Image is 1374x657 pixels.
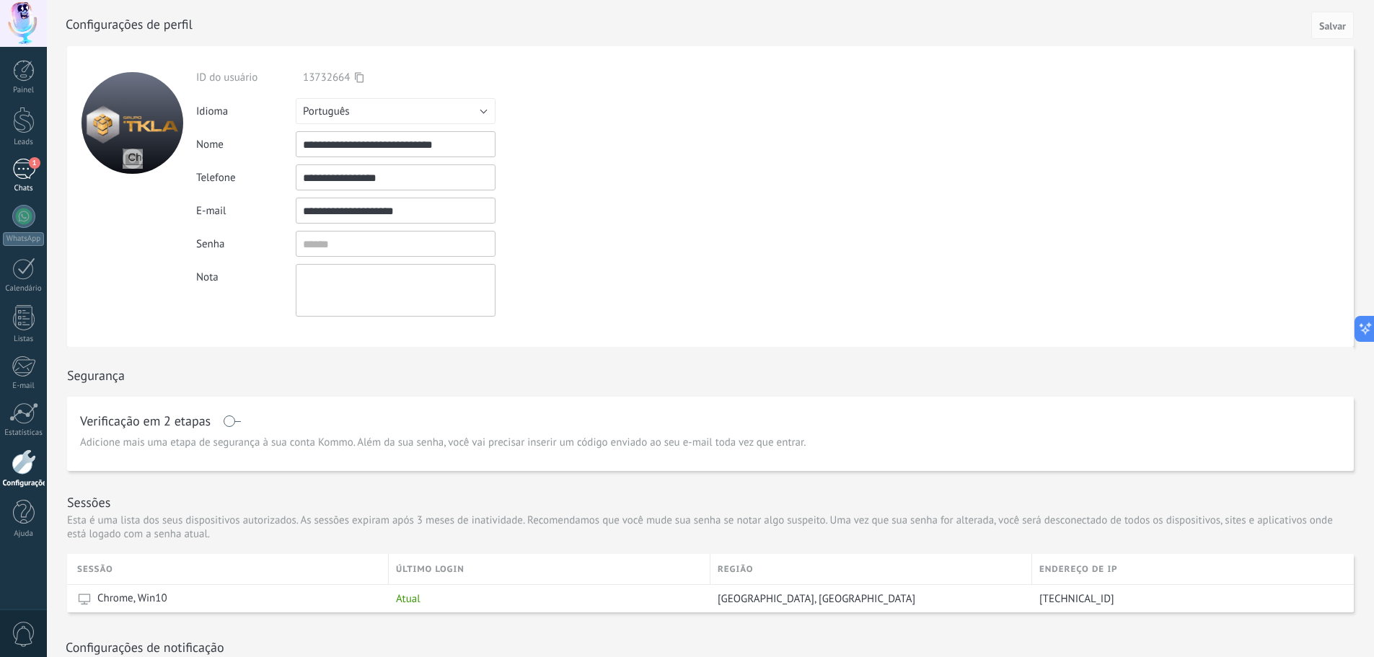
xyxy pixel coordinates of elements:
div: Idioma [196,105,296,118]
span: Chrome, Win10 [97,591,167,606]
div: ID do usuário [196,71,296,84]
div: Nome [196,138,296,151]
div: Leads [3,138,45,147]
p: Esta é uma lista dos seus dispositivos autorizados. As sessões expiram após 3 meses de inatividad... [67,513,1354,541]
div: Painel [3,86,45,95]
h1: Segurança [67,367,125,384]
div: Configurações [3,479,45,488]
div: WhatsApp [3,232,44,246]
span: 13732664 [303,71,350,84]
div: Ajuda [3,529,45,539]
div: ENDEREÇO DE IP [1032,554,1354,584]
span: [GEOGRAPHIC_DATA], [GEOGRAPHIC_DATA] [718,592,915,606]
div: Chats [3,184,45,193]
span: Português [303,105,350,118]
button: Salvar [1311,12,1354,39]
div: 95.173.216.111 [1032,585,1343,612]
div: ÚLTIMO LOGIN [389,554,710,584]
div: Calendário [3,284,45,294]
span: 1 [29,157,40,169]
h1: Configurações de notificação [66,639,224,656]
h1: Sessões [67,494,110,511]
div: Nota [196,264,296,284]
div: SESSÃO [77,554,388,584]
button: Português [296,98,496,124]
span: Atual [396,592,420,606]
div: E-mail [196,204,296,218]
div: Dallas, United States [710,585,1025,612]
div: REGIÃO [710,554,1031,584]
span: Adicione mais uma etapa de segurança à sua conta Kommo. Além da sua senha, você vai precisar inse... [80,436,806,450]
span: Salvar [1319,21,1346,31]
div: Telefone [196,171,296,185]
div: Estatísticas [3,428,45,438]
div: E-mail [3,382,45,391]
div: Senha [196,237,296,251]
div: Listas [3,335,45,344]
h1: Verificação em 2 etapas [80,415,211,427]
span: [TECHNICAL_ID] [1039,592,1114,606]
